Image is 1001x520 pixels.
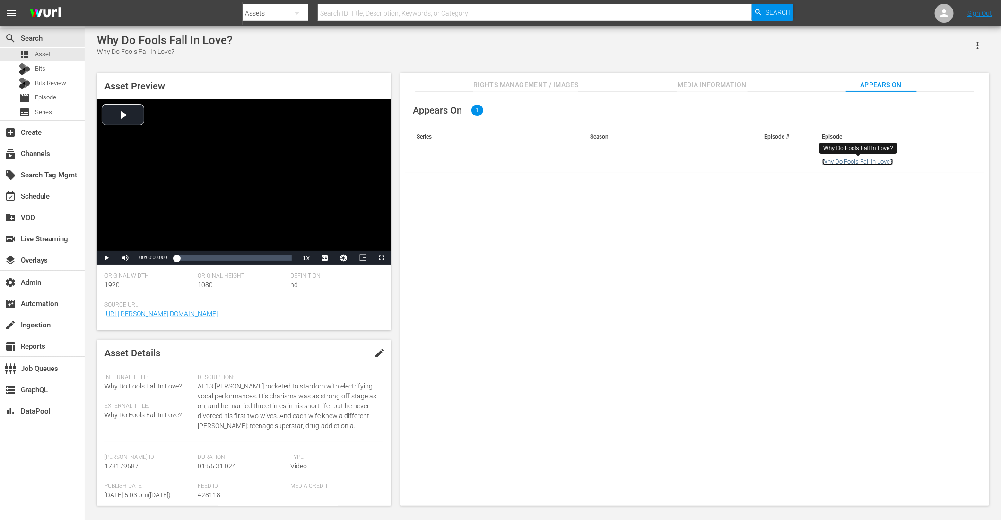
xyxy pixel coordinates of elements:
button: edit [368,342,391,364]
span: Channels [5,148,16,159]
span: Job Queues [5,363,16,374]
button: Jump To Time [334,251,353,265]
span: Media Information [677,79,748,91]
th: Series [405,123,579,150]
span: edit [374,347,385,359]
button: Mute [116,251,135,265]
span: Create [5,127,16,138]
span: Why Do Fools Fall In Love? [104,411,182,419]
div: Bits Review [19,78,30,89]
span: Search Tag Mgmt [5,169,16,181]
img: ans4CAIJ8jUAAAAAAAAAAAAAAAAAAAAAAAAgQb4GAAAAAAAAAAAAAAAAAAAAAAAAJMjXAAAAAAAAAAAAAAAAAAAAAAAAgAT5G... [23,2,68,25]
th: Episode [811,123,984,150]
span: Episode [19,92,30,104]
span: [PERSON_NAME] Id [104,454,193,461]
span: Description: [198,374,379,381]
span: 1 [471,105,483,116]
span: Publish Date [104,483,193,490]
span: Schedule [5,191,16,202]
span: Asset Details [104,347,160,359]
span: Original Width [104,273,193,280]
span: 00:00:00.000 [139,255,167,260]
a: Why Do Fools Fall In Love? [822,158,893,165]
span: menu [6,8,17,19]
span: Original Height [198,273,286,280]
span: Appears On [413,105,462,116]
span: Rights Management / Images [473,79,578,91]
div: Progress Bar [176,255,292,261]
div: Video Player [97,99,391,265]
span: 1920 [104,281,120,289]
span: Asset Preview [104,80,165,92]
span: Type [291,454,379,461]
span: Episode [35,93,56,102]
div: Bits [19,63,30,75]
span: Why Do Fools Fall In Love? [104,382,182,390]
div: Why Do Fools Fall In Love? [97,34,233,47]
button: Playback Rate [296,251,315,265]
button: Captions [315,251,334,265]
button: Search [752,4,793,21]
span: 1080 [198,281,213,289]
span: Video [291,462,307,470]
span: Automation [5,298,16,309]
button: Picture-in-Picture [353,251,372,265]
button: Play [97,251,116,265]
span: Asset [35,50,51,59]
span: Media Credit [291,483,379,490]
span: GraphQL [5,384,16,396]
div: Why Do Fools Fall In Love? [97,47,233,57]
span: Internal Title: [104,374,193,381]
span: Ingestion [5,319,16,331]
span: [DATE] 5:03 pm ( [DATE] ) [104,491,171,499]
span: Admin [5,277,16,288]
span: Bits Review [35,79,66,88]
span: Appears On [845,79,916,91]
th: Episode # [753,123,810,150]
span: 01:55:31.024 [198,462,236,470]
span: Search [5,33,16,44]
span: 428118 [198,491,220,499]
span: Overlays [5,255,16,266]
span: Bits [35,64,45,73]
a: [URL][PERSON_NAME][DOMAIN_NAME] [104,310,218,317]
span: 178179587 [104,462,139,470]
span: Asset [19,49,30,60]
button: Fullscreen [372,251,391,265]
span: Series [35,107,52,117]
span: Series [19,106,30,118]
span: Source Url [104,301,379,309]
span: Reports [5,341,16,352]
span: VOD [5,212,16,223]
th: Season [579,123,753,150]
span: Feed ID [198,483,286,490]
span: Duration [198,454,286,461]
span: DataPool [5,405,16,417]
div: Why Do Fools Fall In Love? [823,144,893,152]
span: Live Streaming [5,233,16,245]
span: Definition [291,273,379,280]
span: Search [766,4,791,21]
span: At 13 [PERSON_NAME] rocketed to stardom with electrifying vocal performances. His charisma was as... [198,381,379,431]
span: hd [291,281,298,289]
span: External Title: [104,403,193,410]
a: Sign Out [967,9,992,17]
